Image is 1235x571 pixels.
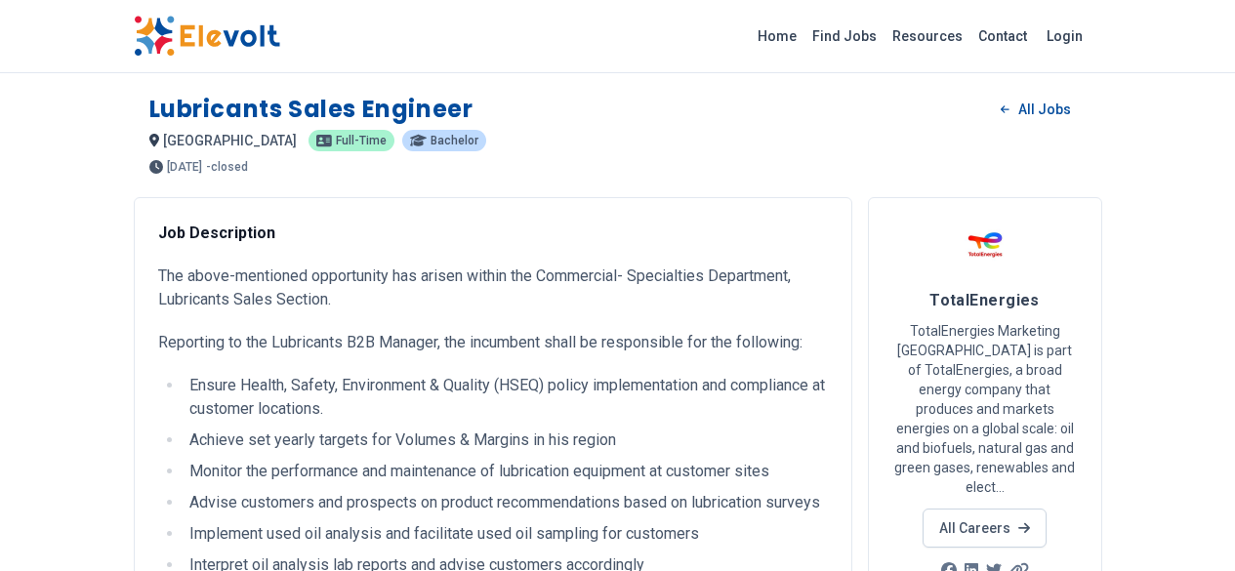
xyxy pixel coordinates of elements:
[206,161,248,173] p: - closed
[970,20,1035,52] a: Contact
[1035,17,1094,56] a: Login
[923,509,1047,548] a: All Careers
[167,161,202,173] span: [DATE]
[149,94,473,125] h1: Lubricants Sales Engineer
[184,522,828,546] li: Implement used oil analysis and facilitate used oil sampling for customers
[961,222,1009,270] img: TotalEnergies
[184,460,828,483] li: Monitor the performance and maintenance of lubrication equipment at customer sites
[336,135,387,146] span: full-time
[163,133,297,148] span: [GEOGRAPHIC_DATA]
[750,20,804,52] a: Home
[892,321,1078,497] p: TotalEnergies Marketing [GEOGRAPHIC_DATA] is part of TotalEnergies, a broad energy company that p...
[158,224,275,242] strong: Job Description
[134,16,280,57] img: Elevolt
[158,331,828,354] p: Reporting to the Lubricants B2B Manager, the incumbent shall be responsible for the following:
[158,265,828,311] p: The above-mentioned opportunity has arisen within the Commercial- Specialties Department, Lubrica...
[184,428,828,452] li: Achieve set yearly targets for Volumes & Margins in his region
[804,20,885,52] a: Find Jobs
[184,491,828,514] li: Advise customers and prospects on product recommendations based on lubrication surveys
[929,291,1040,309] span: TotalEnergies
[985,95,1086,124] a: All Jobs
[431,135,478,146] span: bachelor
[184,374,828,421] li: Ensure Health, Safety, Environment & Quality (HSEQ) policy implementation and compliance at custo...
[885,20,970,52] a: Resources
